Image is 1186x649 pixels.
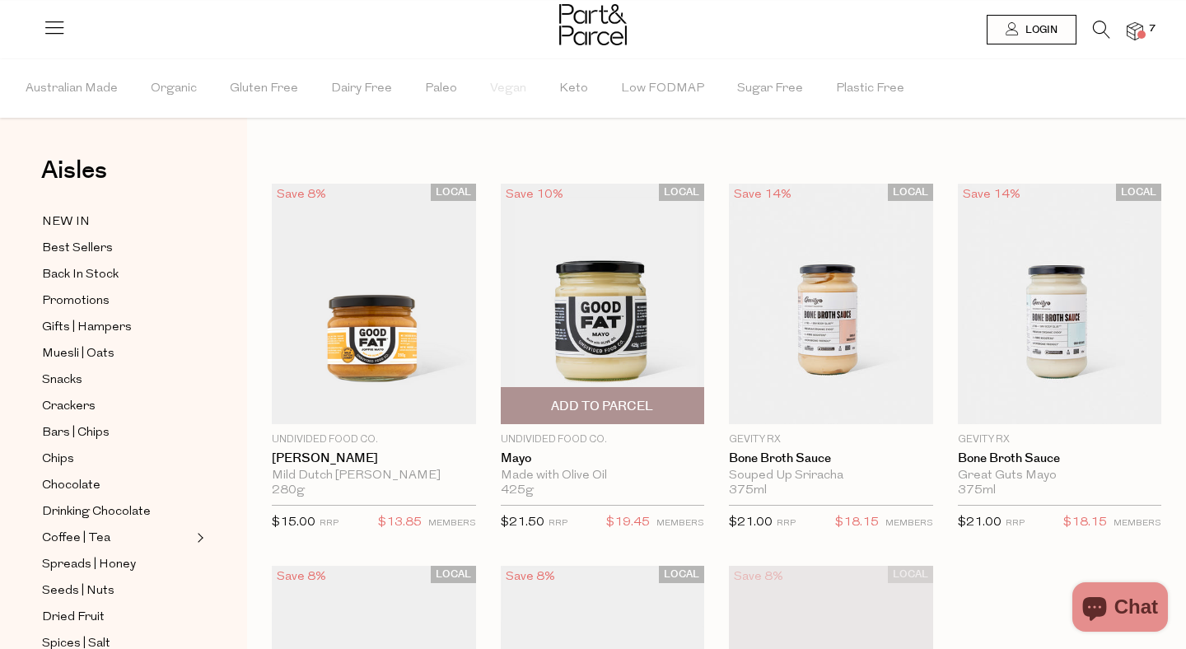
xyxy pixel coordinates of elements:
[559,4,627,45] img: Part&Parcel
[42,502,192,522] a: Drinking Chocolate
[42,450,74,469] span: Chips
[42,475,192,496] a: Chocolate
[659,566,704,583] span: LOCAL
[729,451,933,466] a: Bone Broth Sauce
[425,60,457,118] span: Paleo
[737,60,803,118] span: Sugar Free
[659,184,704,201] span: LOCAL
[42,528,192,549] a: Coffee | Tea
[729,184,796,206] div: Save 14%
[501,184,568,206] div: Save 10%
[729,432,933,447] p: Gevity RX
[729,516,773,529] span: $21.00
[42,423,192,443] a: Bars | Chips
[428,519,476,528] small: MEMBERS
[1006,519,1025,528] small: RRP
[42,265,119,285] span: Back In Stock
[42,396,192,417] a: Crackers
[42,581,114,601] span: Seeds | Nuts
[501,483,534,498] span: 425g
[42,555,136,575] span: Spreads | Honey
[42,397,96,417] span: Crackers
[501,566,560,588] div: Save 8%
[836,60,904,118] span: Plastic Free
[958,469,1162,483] div: Great Guts Mayo
[42,344,114,364] span: Muesli | Oats
[1114,519,1161,528] small: MEMBERS
[729,566,788,588] div: Save 8%
[1145,21,1160,36] span: 7
[431,566,476,583] span: LOCAL
[378,512,422,534] span: $13.85
[272,184,331,206] div: Save 8%
[958,432,1162,447] p: Gevity RX
[42,292,110,311] span: Promotions
[193,528,204,548] button: Expand/Collapse Coffee | Tea
[888,566,933,583] span: LOCAL
[958,184,1025,206] div: Save 14%
[42,318,132,338] span: Gifts | Hampers
[1116,184,1161,201] span: LOCAL
[431,184,476,201] span: LOCAL
[331,60,392,118] span: Dairy Free
[272,516,315,529] span: $15.00
[230,60,298,118] span: Gluten Free
[42,554,192,575] a: Spreads | Honey
[501,469,705,483] div: Made with Olive Oil
[606,512,650,534] span: $19.45
[551,398,653,415] span: Add To Parcel
[41,158,107,199] a: Aisles
[42,502,151,522] span: Drinking Chocolate
[1127,22,1143,40] a: 7
[987,15,1076,44] a: Login
[42,423,110,443] span: Bars | Chips
[42,608,105,628] span: Dried Fruit
[272,469,476,483] div: Mild Dutch [PERSON_NAME]
[42,264,192,285] a: Back In Stock
[559,60,588,118] span: Keto
[501,387,705,424] button: Add To Parcel
[272,483,305,498] span: 280g
[958,451,1162,466] a: Bone Broth Sauce
[42,476,100,496] span: Chocolate
[42,212,192,232] a: NEW IN
[42,317,192,338] a: Gifts | Hampers
[320,519,339,528] small: RRP
[501,432,705,447] p: Undivided Food Co.
[272,432,476,447] p: Undivided Food Co.
[42,343,192,364] a: Muesli | Oats
[1063,512,1107,534] span: $18.15
[151,60,197,118] span: Organic
[42,370,192,390] a: Snacks
[42,607,192,628] a: Dried Fruit
[42,581,192,601] a: Seeds | Nuts
[729,483,767,498] span: 375ml
[41,152,107,189] span: Aisles
[729,184,933,424] img: Bone Broth Sauce
[1021,23,1058,37] span: Login
[729,469,933,483] div: Souped Up Sriracha
[885,519,933,528] small: MEMBERS
[26,60,118,118] span: Australian Made
[272,566,331,588] div: Save 8%
[501,451,705,466] a: Mayo
[958,483,996,498] span: 375ml
[501,184,705,424] img: Mayo
[549,519,567,528] small: RRP
[42,238,192,259] a: Best Sellers
[958,184,1162,424] img: Bone Broth Sauce
[42,212,90,232] span: NEW IN
[835,512,879,534] span: $18.15
[272,451,476,466] a: [PERSON_NAME]
[272,184,476,424] img: Joppie Mayo
[42,529,110,549] span: Coffee | Tea
[501,516,544,529] span: $21.50
[1067,582,1173,636] inbox-online-store-chat: Shopify online store chat
[42,371,82,390] span: Snacks
[888,184,933,201] span: LOCAL
[42,239,113,259] span: Best Sellers
[42,449,192,469] a: Chips
[42,291,192,311] a: Promotions
[777,519,796,528] small: RRP
[621,60,704,118] span: Low FODMAP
